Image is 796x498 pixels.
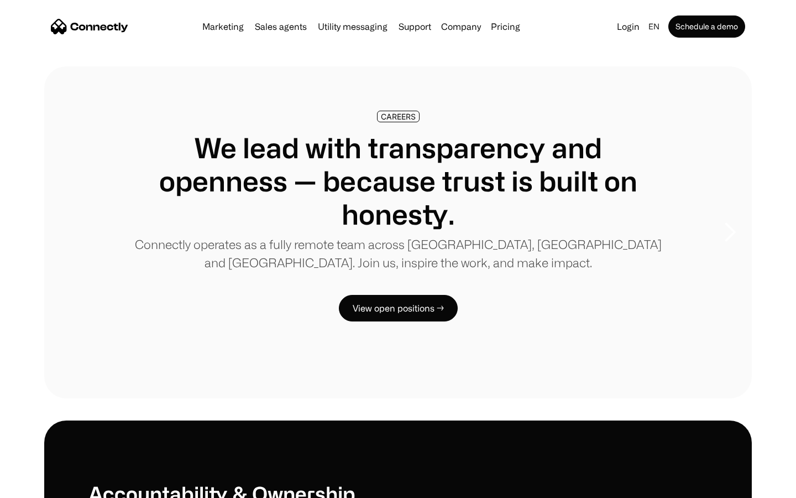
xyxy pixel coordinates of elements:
ul: Language list [22,479,66,494]
a: Sales agents [250,22,311,31]
div: en [648,19,659,34]
a: Schedule a demo [668,15,745,38]
div: carousel [44,66,752,398]
div: next slide [708,177,752,288]
a: Login [612,19,644,34]
aside: Language selected: English [11,478,66,494]
div: en [644,19,666,34]
a: home [51,18,128,35]
div: Company [441,19,481,34]
div: CAREERS [381,112,416,121]
a: View open positions → [339,295,458,321]
h1: We lead with transparency and openness — because trust is built on honesty. [133,131,663,231]
a: Pricing [486,22,525,31]
div: Company [438,19,484,34]
div: 1 of 8 [44,66,752,398]
a: Support [394,22,436,31]
a: Utility messaging [313,22,392,31]
p: Connectly operates as a fully remote team across [GEOGRAPHIC_DATA], [GEOGRAPHIC_DATA] and [GEOGRA... [133,235,663,272]
a: Marketing [198,22,248,31]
